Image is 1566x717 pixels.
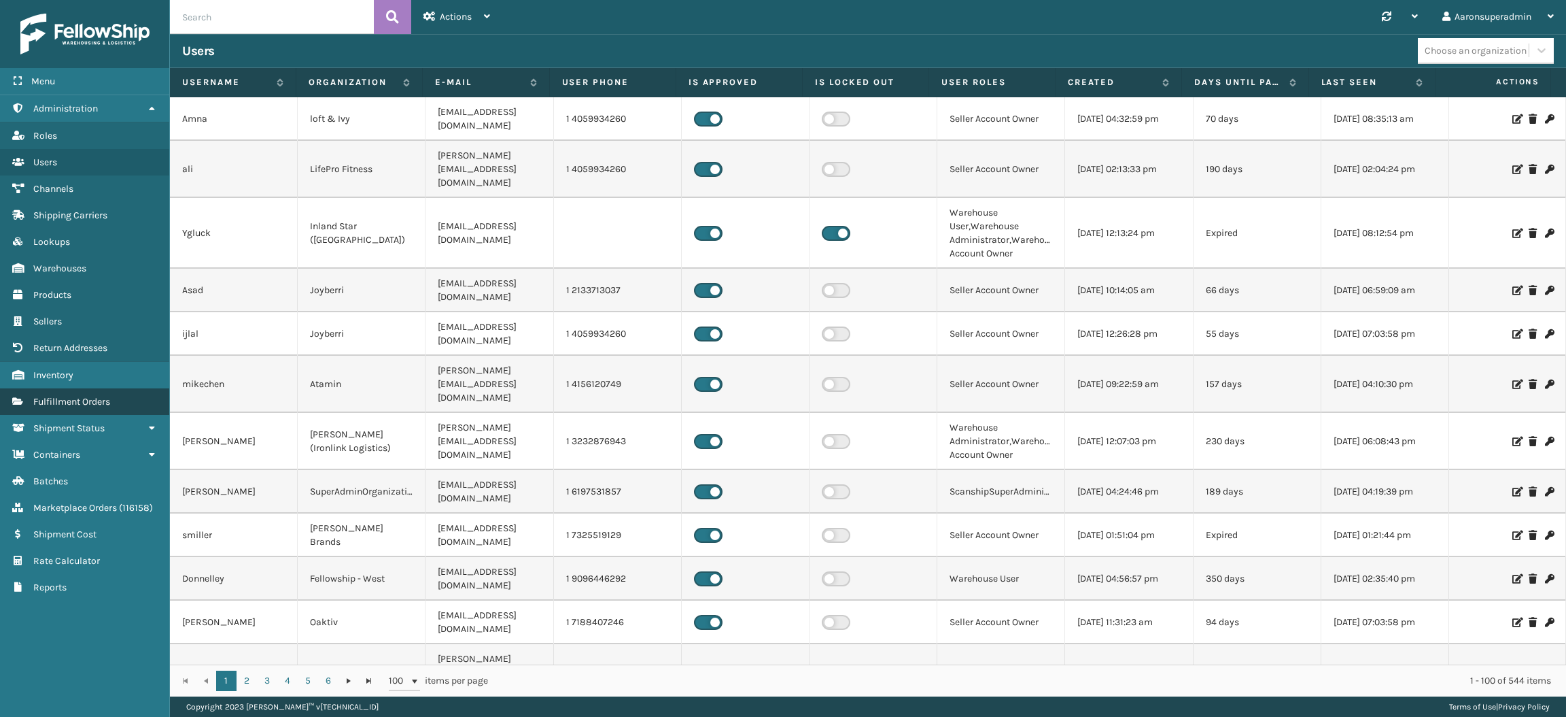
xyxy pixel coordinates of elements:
td: LifePro Fitness [298,141,425,198]
td: [PERSON_NAME] [170,470,298,514]
a: 2 [237,671,257,691]
td: SuperAdminOrganization [298,470,425,514]
td: mikechen [170,356,298,413]
td: [DATE] 08:35:13 am [1321,97,1449,141]
td: [DATE] 01:51:04 pm [1065,514,1193,557]
td: Warehouse User,Warehouse Administrator,Warehouse Account Owner [937,198,1065,269]
span: Go to the last page [364,676,375,686]
div: | [1449,697,1550,717]
div: 1 - 100 of 544 items [507,674,1551,688]
span: 100 [389,674,409,688]
td: [DATE] 04:24:46 pm [1065,470,1193,514]
td: 1 6197531857 [554,470,682,514]
td: Seller Account Owner [937,514,1065,557]
i: Delete [1529,380,1537,389]
i: Delete [1529,487,1537,497]
span: Administration [33,103,98,114]
label: Is Approved [689,76,790,88]
span: Inventory [33,369,73,381]
td: 55 days [1194,312,1321,356]
i: Change Password [1545,114,1553,124]
td: [DATE] 02:04:24 pm [1321,141,1449,198]
td: 1 9096446292 [554,557,682,601]
i: Delete [1529,114,1537,124]
td: [DATE] 06:59:09 am [1321,269,1449,312]
td: [DATE] 11:59:02 am [1065,644,1193,701]
span: Marketplace Orders [33,502,117,514]
label: Organization [309,76,396,88]
td: Seller Account Owner [937,97,1065,141]
a: Privacy Policy [1498,702,1550,712]
td: [DATE] 07:03:58 pm [1321,601,1449,644]
span: Shipping Carriers [33,210,107,221]
span: Roles [33,130,57,141]
label: Created [1068,76,1155,88]
td: [EMAIL_ADDRESS][DOMAIN_NAME] [425,514,553,557]
i: Edit [1512,229,1520,238]
td: [DATE] 04:10:30 pm [1321,356,1449,413]
td: [DATE] 10:14:05 am [1065,269,1193,312]
td: 1 4156120749 [554,356,682,413]
td: [PERSON_NAME] [170,413,298,470]
label: User phone [562,76,663,88]
td: [EMAIL_ADDRESS][DOMAIN_NAME] [425,557,553,601]
td: Seller Account Owner [937,356,1065,413]
span: Actions [440,11,472,22]
td: [DATE] 07:03:58 pm [1321,312,1449,356]
i: Change Password [1545,437,1553,446]
td: [DATE] 11:31:23 am [1065,601,1193,644]
td: Seller Account Owner [937,141,1065,198]
td: [PERSON_NAME] [170,644,298,701]
td: 972 587734010 [554,644,682,701]
i: Delete [1529,286,1537,295]
i: Delete [1529,618,1537,627]
td: 94 days [1194,601,1321,644]
i: Change Password [1545,286,1553,295]
td: 190 days [1194,141,1321,198]
td: smiller [170,514,298,557]
td: [DATE] 01:21:44 pm [1321,514,1449,557]
i: Edit [1512,165,1520,174]
span: items per page [389,671,488,691]
span: Shipment Status [33,422,105,434]
span: Warehouses [33,263,86,274]
i: Delete [1529,574,1537,584]
td: Seller Account Owner [937,601,1065,644]
i: Edit [1512,286,1520,295]
label: User Roles [941,76,1043,88]
i: Change Password [1545,487,1553,497]
td: 350 days [1194,557,1321,601]
td: 1 4059934260 [554,312,682,356]
span: Rate Calculator [33,555,100,567]
td: Seller Account Owner [937,644,1065,701]
td: Expired [1194,514,1321,557]
td: Fellowship - West [298,557,425,601]
td: [PERSON_NAME] (Ironlink Logistics) [298,413,425,470]
span: ( 116158 ) [119,502,153,514]
i: Change Password [1545,229,1553,238]
td: ali [170,141,298,198]
span: Reports [33,582,67,593]
td: [EMAIL_ADDRESS][DOMAIN_NAME] [425,470,553,514]
td: [DATE] 04:56:57 pm [1065,557,1193,601]
td: [PERSON_NAME][EMAIL_ADDRESS][DOMAIN_NAME] [425,413,553,470]
a: Go to the last page [359,671,379,691]
td: PlayLearn [298,644,425,701]
td: 323 days [1194,644,1321,701]
a: 1 [216,671,237,691]
td: Oaktiv [298,601,425,644]
td: 1 3232876943 [554,413,682,470]
td: ScanshipSuperAdministrator [937,470,1065,514]
td: [PERSON_NAME] [170,601,298,644]
i: Delete [1529,229,1537,238]
td: Joyberri [298,269,425,312]
td: Amna [170,97,298,141]
span: Batches [33,476,68,487]
span: Fulfillment Orders [33,396,110,407]
a: Terms of Use [1449,702,1496,712]
i: Edit [1512,574,1520,584]
i: Change Password [1545,165,1553,174]
td: 66 days [1194,269,1321,312]
td: 230 days [1194,413,1321,470]
i: Edit [1512,437,1520,446]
